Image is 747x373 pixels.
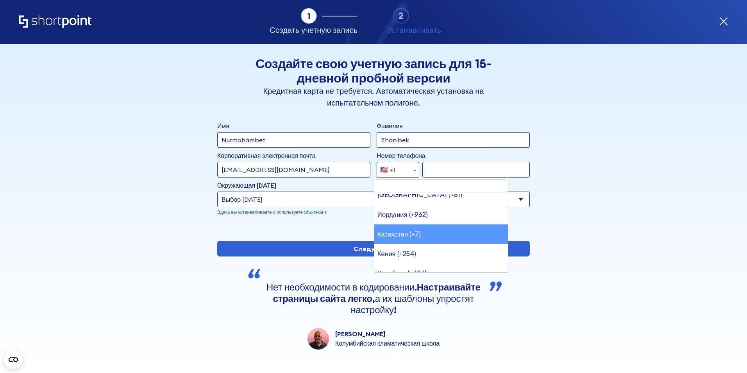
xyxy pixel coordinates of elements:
[374,244,508,264] li: Кения (+254)
[374,264,508,283] li: Кирибати (+686)
[374,224,508,244] li: Казахстан (+7)
[374,185,508,205] li: [GEOGRAPHIC_DATA] (+81)
[376,179,506,192] input: Искать
[374,205,508,224] li: Иордания (+962)
[4,350,23,369] button: Открыть виджет CMP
